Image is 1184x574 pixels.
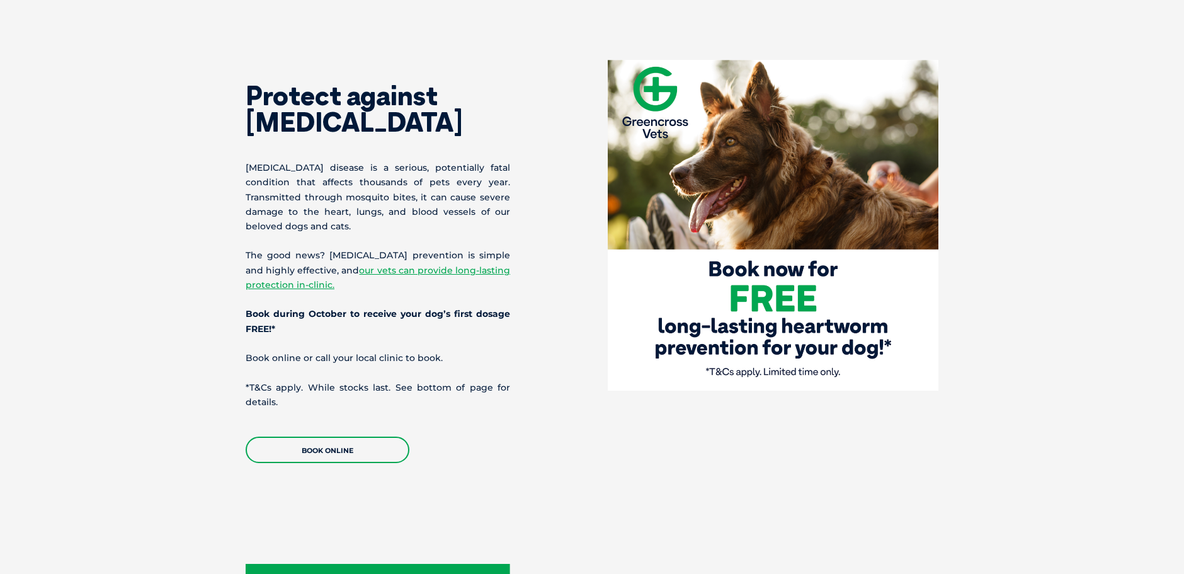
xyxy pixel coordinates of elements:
[246,351,510,365] p: Book online or call your local clinic to book.
[246,161,510,234] p: [MEDICAL_DATA] disease is a serious, potentially fatal condition that affects thousands of pets e...
[246,265,510,290] a: our vets can provide long-lasting protection in-clinic.
[246,308,510,334] b: Book during October to receive your dog’s first dosage FREE!*
[246,437,409,463] a: Book Online
[246,381,510,410] p: *T&Cs apply. While stocks last. See bottom of page for details.
[246,83,510,135] h2: Protect against [MEDICAL_DATA]
[246,248,510,292] p: The good news? [MEDICAL_DATA] prevention is simple and highly effective, and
